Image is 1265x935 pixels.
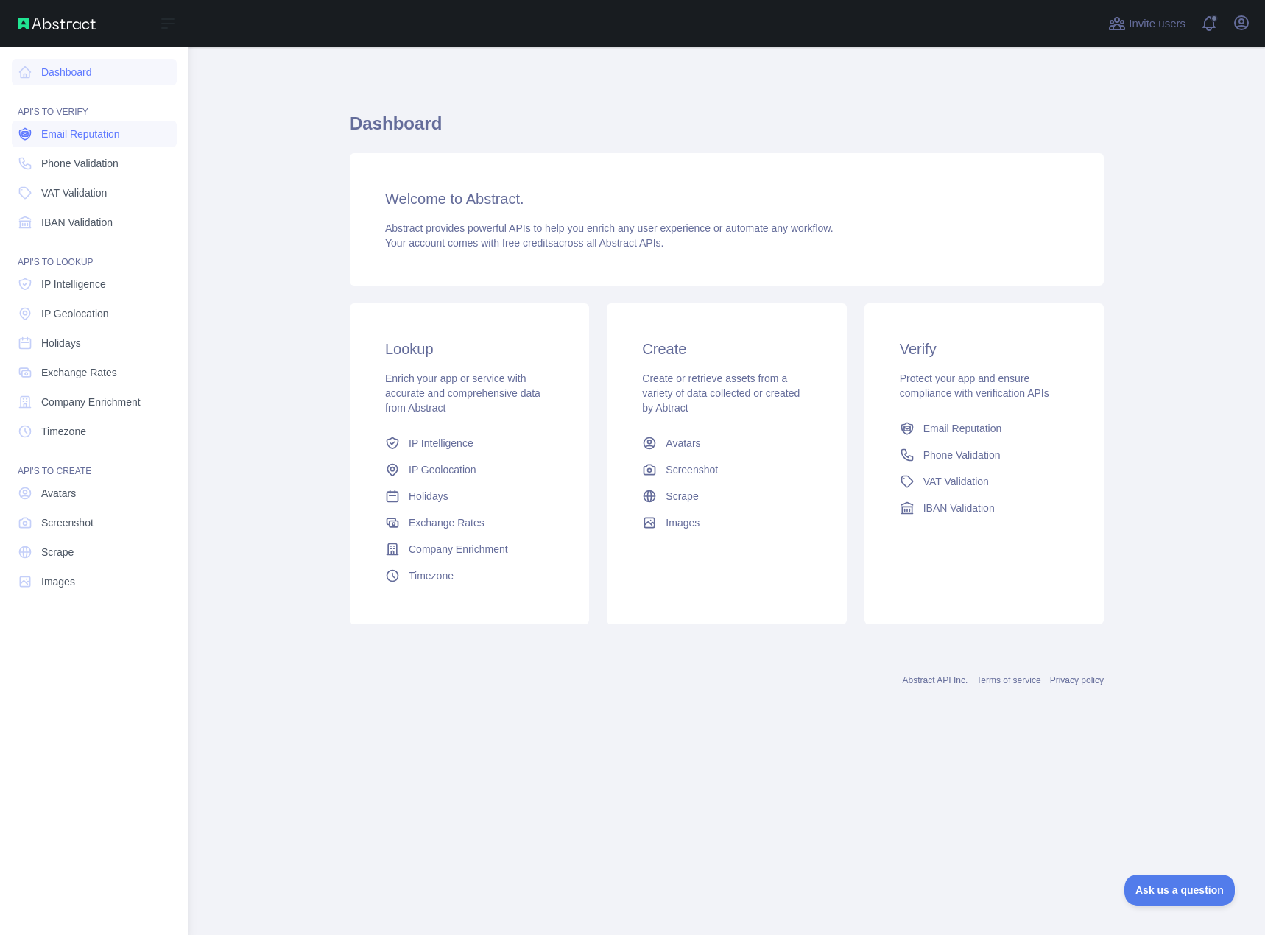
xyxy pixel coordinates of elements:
[41,277,106,292] span: IP Intelligence
[385,222,834,234] span: Abstract provides powerful APIs to help you enrich any user experience or automate any workflow.
[636,509,817,536] a: Images
[12,480,177,507] a: Avatars
[12,330,177,356] a: Holidays
[409,568,454,583] span: Timezone
[379,509,560,536] a: Exchange Rates
[385,188,1068,209] h3: Welcome to Abstract.
[379,536,560,562] a: Company Enrichment
[41,486,76,501] span: Avatars
[41,306,109,321] span: IP Geolocation
[385,237,663,249] span: Your account comes with across all Abstract APIs.
[12,509,177,536] a: Screenshot
[894,415,1074,442] a: Email Reputation
[976,675,1040,685] a: Terms of service
[923,448,1001,462] span: Phone Validation
[409,462,476,477] span: IP Geolocation
[12,150,177,177] a: Phone Validation
[12,121,177,147] a: Email Reputation
[894,468,1074,495] a: VAT Validation
[1129,15,1185,32] span: Invite users
[900,373,1049,399] span: Protect your app and ensure compliance with verification APIs
[894,495,1074,521] a: IBAN Validation
[41,395,141,409] span: Company Enrichment
[379,483,560,509] a: Holidays
[12,88,177,118] div: API'S TO VERIFY
[41,574,75,589] span: Images
[666,489,698,504] span: Scrape
[12,59,177,85] a: Dashboard
[12,209,177,236] a: IBAN Validation
[385,339,554,359] h3: Lookup
[12,300,177,327] a: IP Geolocation
[642,373,800,414] span: Create or retrieve assets from a variety of data collected or created by Abtract
[1105,12,1188,35] button: Invite users
[41,215,113,230] span: IBAN Validation
[385,373,540,414] span: Enrich your app or service with accurate and comprehensive data from Abstract
[41,515,94,530] span: Screenshot
[12,359,177,386] a: Exchange Rates
[900,339,1068,359] h3: Verify
[409,515,484,530] span: Exchange Rates
[636,456,817,483] a: Screenshot
[41,424,86,439] span: Timezone
[12,180,177,206] a: VAT Validation
[923,474,989,489] span: VAT Validation
[41,156,119,171] span: Phone Validation
[379,430,560,456] a: IP Intelligence
[350,112,1104,147] h1: Dashboard
[12,271,177,297] a: IP Intelligence
[666,436,700,451] span: Avatars
[379,456,560,483] a: IP Geolocation
[41,127,120,141] span: Email Reputation
[41,365,117,380] span: Exchange Rates
[923,421,1002,436] span: Email Reputation
[409,542,508,557] span: Company Enrichment
[12,418,177,445] a: Timezone
[12,448,177,477] div: API'S TO CREATE
[1050,675,1104,685] a: Privacy policy
[642,339,811,359] h3: Create
[12,539,177,565] a: Scrape
[636,430,817,456] a: Avatars
[636,483,817,509] a: Scrape
[41,336,81,350] span: Holidays
[502,237,553,249] span: free credits
[666,462,718,477] span: Screenshot
[12,389,177,415] a: Company Enrichment
[903,675,968,685] a: Abstract API Inc.
[923,501,995,515] span: IBAN Validation
[894,442,1074,468] a: Phone Validation
[409,436,473,451] span: IP Intelligence
[41,186,107,200] span: VAT Validation
[18,18,96,29] img: Abstract API
[409,489,448,504] span: Holidays
[12,568,177,595] a: Images
[41,545,74,560] span: Scrape
[1124,875,1236,906] iframe: Toggle Customer Support
[12,239,177,268] div: API'S TO LOOKUP
[379,562,560,589] a: Timezone
[666,515,700,530] span: Images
